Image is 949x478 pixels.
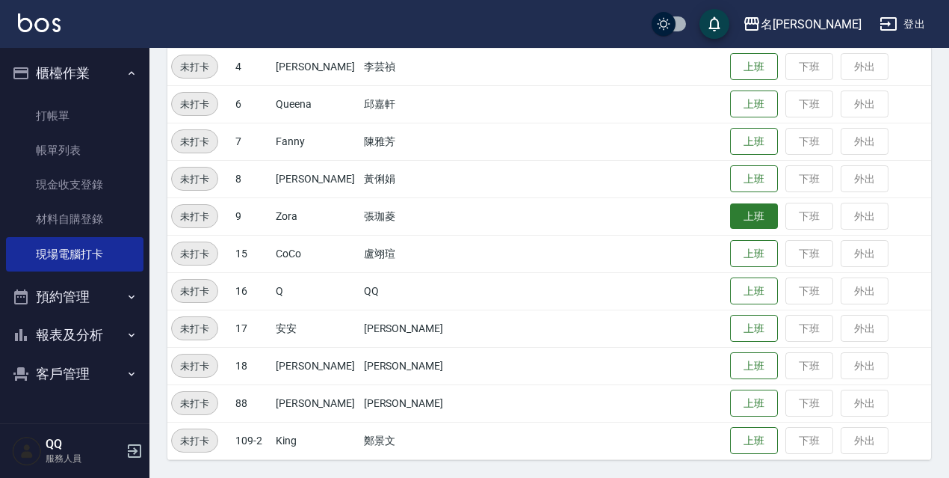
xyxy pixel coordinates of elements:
td: [PERSON_NAME] [272,160,360,197]
span: 未打卡 [172,321,217,337]
button: 上班 [730,427,778,455]
button: 上班 [730,91,778,118]
td: 黃俐娟 [360,160,463,197]
button: 預約管理 [6,278,143,316]
button: 上班 [730,128,778,156]
span: 未打卡 [172,96,217,112]
span: 未打卡 [172,171,217,187]
span: 未打卡 [172,433,217,449]
td: 16 [232,272,272,310]
td: 陳雅芳 [360,123,463,160]
td: Fanny [272,123,360,160]
td: 張珈菱 [360,197,463,235]
a: 打帳單 [6,99,143,133]
div: 名[PERSON_NAME] [761,15,862,34]
a: 現金收支登錄 [6,168,143,202]
td: 9 [232,197,272,235]
td: 17 [232,310,272,347]
button: 上班 [730,390,778,417]
span: 未打卡 [172,59,217,75]
button: 上班 [730,352,778,380]
button: 上班 [730,165,778,193]
span: 未打卡 [172,358,217,374]
img: Logo [18,13,61,32]
td: Zora [272,197,360,235]
button: 上班 [730,278,778,305]
button: save [699,9,729,39]
img: Person [12,436,42,466]
p: 服務人員 [46,452,122,465]
button: 名[PERSON_NAME] [737,9,868,40]
td: [PERSON_NAME] [360,347,463,384]
td: 盧翊瑄 [360,235,463,272]
td: [PERSON_NAME] [272,48,360,85]
td: CoCo [272,235,360,272]
button: 上班 [730,240,778,268]
td: 安安 [272,310,360,347]
td: 15 [232,235,272,272]
a: 材料自購登錄 [6,202,143,236]
td: 7 [232,123,272,160]
span: 未打卡 [172,284,217,299]
td: [PERSON_NAME] [272,347,360,384]
td: 18 [232,347,272,384]
td: 109-2 [232,422,272,459]
td: 4 [232,48,272,85]
a: 帳單列表 [6,133,143,168]
td: [PERSON_NAME] [360,384,463,422]
td: 6 [232,85,272,123]
button: 櫃檯作業 [6,54,143,93]
span: 未打卡 [172,209,217,224]
a: 現場電腦打卡 [6,237,143,272]
td: Queena [272,85,360,123]
td: [PERSON_NAME] [272,384,360,422]
h5: QQ [46,437,122,452]
span: 未打卡 [172,246,217,262]
td: 李芸禎 [360,48,463,85]
td: 鄭景文 [360,422,463,459]
button: 報表及分析 [6,316,143,355]
td: King [272,422,360,459]
td: 8 [232,160,272,197]
button: 上班 [730,315,778,343]
td: QQ [360,272,463,310]
button: 客戶管理 [6,355,143,393]
button: 上班 [730,53,778,81]
button: 上班 [730,203,778,230]
span: 未打卡 [172,396,217,411]
span: 未打卡 [172,134,217,150]
td: [PERSON_NAME] [360,310,463,347]
td: 邱嘉軒 [360,85,463,123]
button: 登出 [874,10,931,38]
td: 88 [232,384,272,422]
td: Q [272,272,360,310]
